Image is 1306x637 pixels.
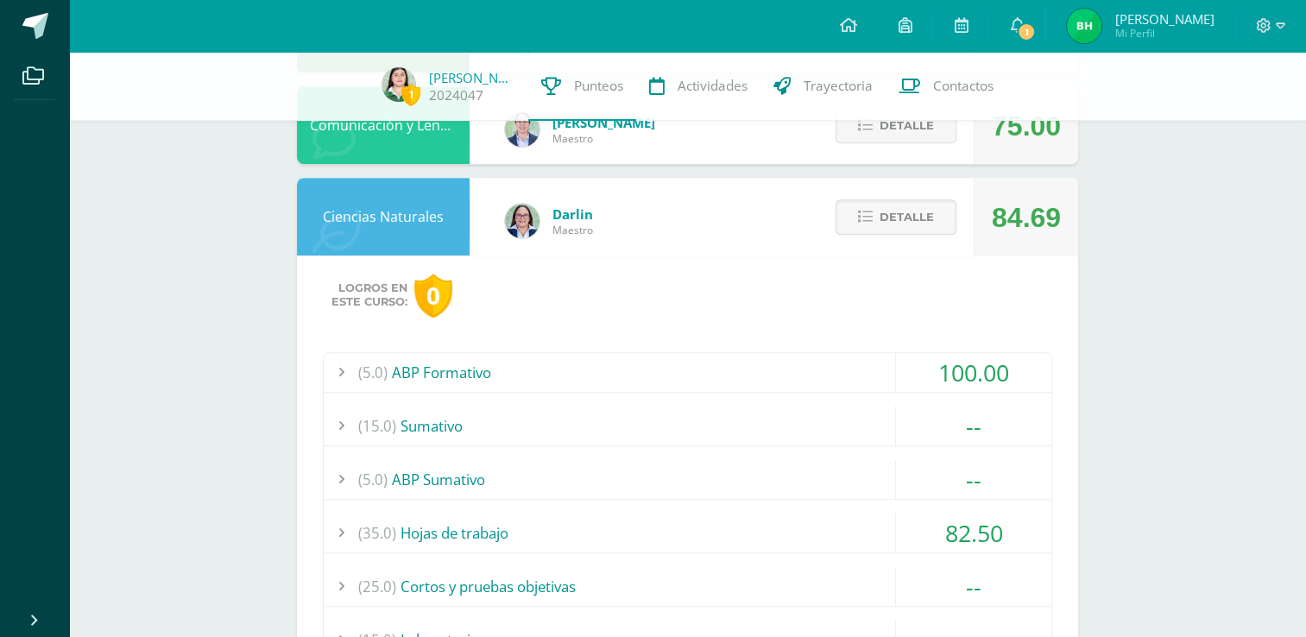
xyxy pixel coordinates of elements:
[324,567,1051,606] div: Cortos y pruebas objetivas
[836,108,956,143] button: Detalle
[678,77,748,95] span: Actividades
[401,84,420,105] span: 1
[836,199,956,235] button: Detalle
[933,77,994,95] span: Contactos
[324,460,1051,499] div: ABP Sumativo
[358,353,388,392] span: (5.0)
[429,86,483,104] a: 2024047
[992,87,1061,165] div: 75.00
[552,131,655,146] span: Maestro
[358,567,396,606] span: (25.0)
[880,110,934,142] span: Detalle
[552,205,593,223] span: Darlin
[992,179,1061,256] div: 84.69
[1017,22,1036,41] span: 1
[880,201,934,233] span: Detalle
[552,114,655,131] span: [PERSON_NAME]
[324,407,1051,445] div: Sumativo
[1067,9,1101,43] img: 7e8f4bfdf5fac32941a4a2fa2799f9b6.png
[896,407,1051,445] div: --
[760,52,886,121] a: Trayectoria
[358,460,388,499] span: (5.0)
[896,514,1051,552] div: 82.50
[297,86,470,164] div: Comunicación y Lenguaje Inglés
[528,52,636,121] a: Punteos
[331,281,407,309] span: Logros en este curso:
[896,353,1051,392] div: 100.00
[358,514,396,552] span: (35.0)
[429,69,515,86] a: [PERSON_NAME]
[574,77,623,95] span: Punteos
[1114,26,1214,41] span: Mi Perfil
[324,353,1051,392] div: ABP Formativo
[324,514,1051,552] div: Hojas de trabajo
[297,178,470,255] div: Ciencias Naturales
[636,52,760,121] a: Actividades
[896,567,1051,606] div: --
[414,274,452,318] div: 0
[505,112,539,147] img: bdeda482c249daf2390eb3a441c038f2.png
[1114,10,1214,28] span: [PERSON_NAME]
[505,204,539,238] img: 571966f00f586896050bf2f129d9ef0a.png
[552,223,593,237] span: Maestro
[804,77,873,95] span: Trayectoria
[382,67,416,102] img: 66ee61d5778ad043d47c5ceb8c8725b2.png
[896,460,1051,499] div: --
[358,407,396,445] span: (15.0)
[886,52,1006,121] a: Contactos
